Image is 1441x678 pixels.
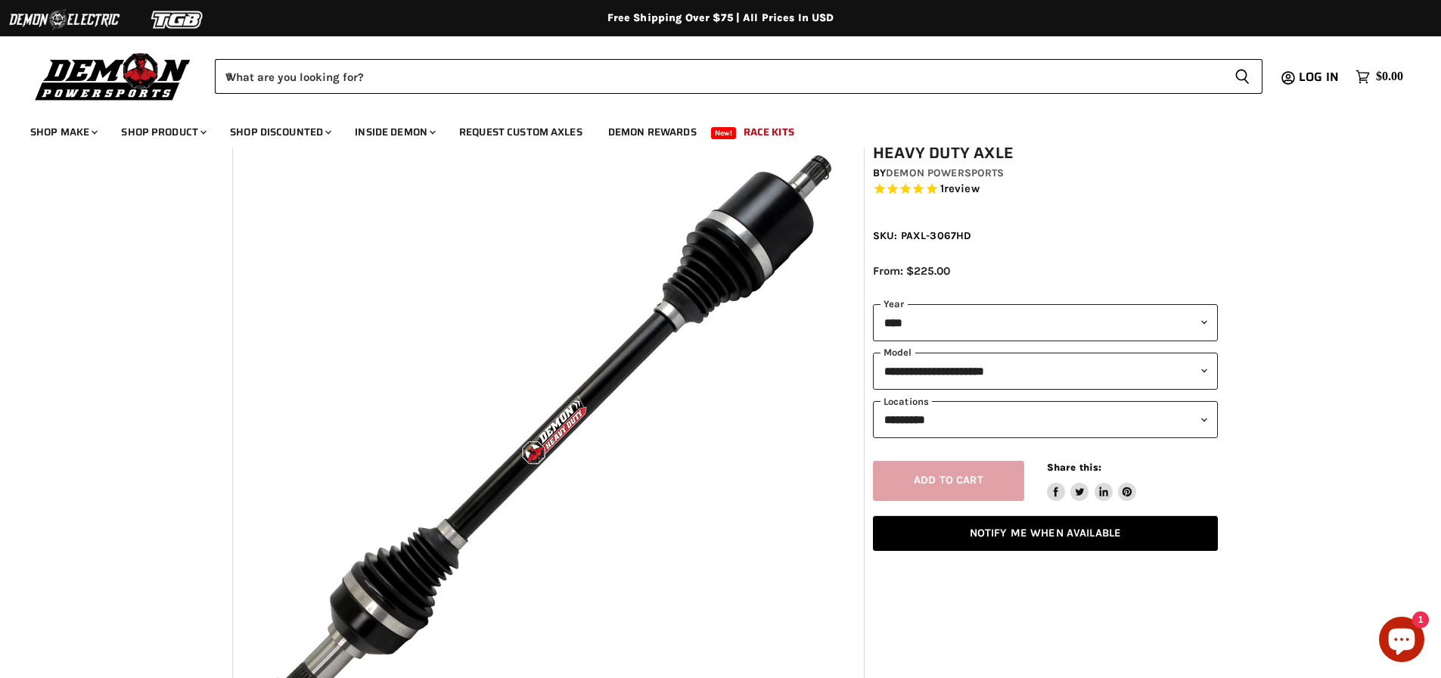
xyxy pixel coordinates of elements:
[732,117,806,148] a: Race Kits
[1299,67,1339,86] span: Log in
[448,117,594,148] a: Request Custom Axles
[1292,70,1348,84] a: Log in
[944,182,980,196] span: review
[19,110,1399,148] ul: Main menu
[886,166,1004,179] a: Demon Powersports
[873,182,1218,197] span: Rated 5.0 out of 5 stars 1 reviews
[110,117,216,148] a: Shop Product
[19,117,107,148] a: Shop Make
[873,125,1218,163] h1: Can-Am Defender Max HD10 Demon Heavy Duty Axle
[873,353,1218,390] select: modal-name
[1376,70,1403,84] span: $0.00
[873,401,1218,438] select: keys
[940,182,980,196] span: 1 reviews
[1047,462,1101,473] span: Share this:
[343,117,445,148] a: Inside Demon
[1374,617,1429,666] inbox-online-store-chat: Shopify online store chat
[873,165,1218,182] div: by
[1222,59,1262,94] button: Search
[215,59,1262,94] form: Product
[8,5,121,34] img: Demon Electric Logo 2
[1047,461,1137,501] aside: Share this:
[219,117,340,148] a: Shop Discounted
[873,516,1218,552] a: Notify Me When Available
[121,5,234,34] img: TGB Logo 2
[711,127,737,139] span: New!
[873,304,1218,341] select: year
[1348,66,1411,88] a: $0.00
[873,264,950,278] span: From: $225.00
[30,49,196,103] img: Demon Powersports
[873,228,1218,244] div: SKU: PAXL-3067HD
[597,117,708,148] a: Demon Rewards
[116,11,1326,25] div: Free Shipping Over $75 | All Prices In USD
[215,59,1222,94] input: When autocomplete results are available use up and down arrows to review and enter to select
